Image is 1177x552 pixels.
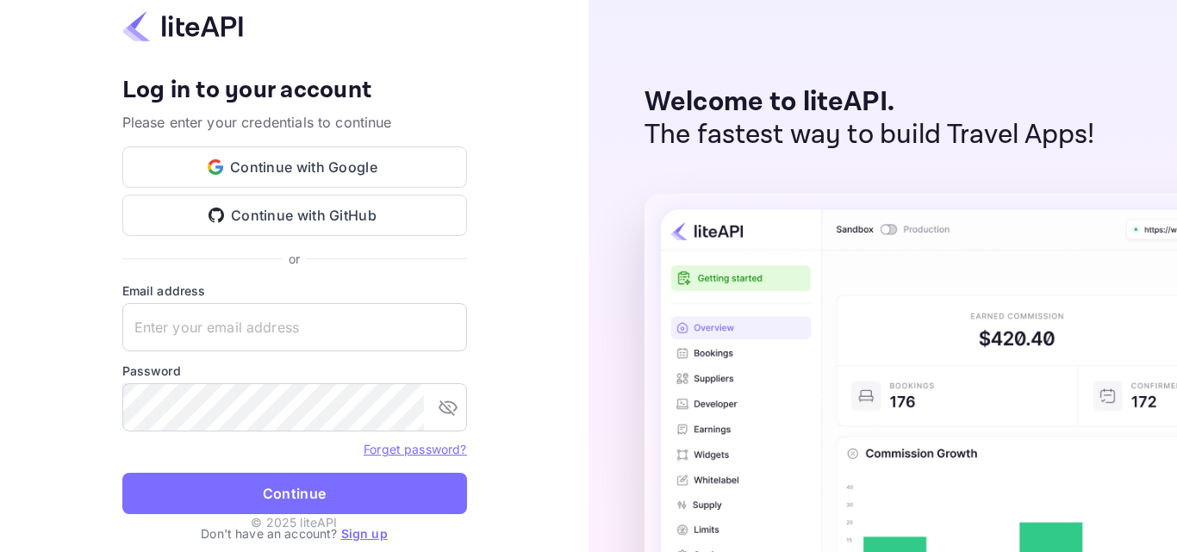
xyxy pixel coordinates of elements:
[122,195,467,236] button: Continue with GitHub
[122,282,467,300] label: Email address
[122,303,467,351] input: Enter your email address
[122,112,467,133] p: Please enter your credentials to continue
[364,440,466,457] a: Forget password?
[341,526,388,541] a: Sign up
[251,513,337,531] p: © 2025 liteAPI
[645,86,1095,119] p: Welcome to liteAPI.
[431,390,465,425] button: toggle password visibility
[122,524,467,543] p: Don't have an account?
[122,362,467,380] label: Password
[122,76,467,106] h4: Log in to your account
[645,119,1095,152] p: The fastest way to build Travel Apps!
[122,146,467,188] button: Continue with Google
[289,250,300,268] p: or
[364,442,466,456] a: Forget password?
[122,473,467,514] button: Continue
[122,9,243,43] img: liteapi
